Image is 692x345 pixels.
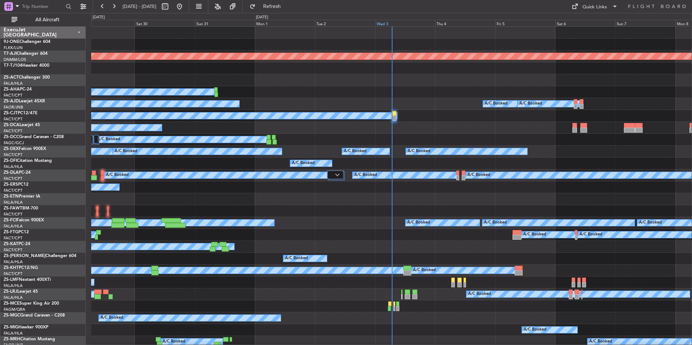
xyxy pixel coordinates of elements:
a: ZS-DEXFalcon 900EX [4,147,46,151]
a: ZS-KHTPC12/NG [4,266,38,270]
div: Tue 2 [315,20,375,26]
div: A/C Booked [106,170,129,181]
a: ZS-AJDLearjet 45XR [4,99,45,103]
div: [DATE] [256,14,268,21]
div: Quick Links [582,4,607,11]
a: ZS-KATPC-24 [4,242,30,246]
a: ZS-LMFNextant 400XTi [4,278,51,282]
a: ZS-FAWTBM-700 [4,206,38,211]
span: ZS-[PERSON_NAME] [4,254,45,258]
div: A/C Booked [467,170,490,181]
a: FALA/HLA [4,224,23,229]
img: arrow-gray.svg [335,173,340,176]
a: ZS-ERSPC12 [4,182,28,187]
a: T7-TJ104Hawker 4000 [4,63,49,68]
span: ZS-DLA [4,171,19,175]
a: ZS-ETNPremier IA [4,194,40,199]
div: A/C Booked [344,146,367,157]
a: FALA/HLA [4,331,23,336]
a: ZS-MRHCitation Mustang [4,337,55,341]
div: A/C Booked [484,217,507,228]
span: ZS-DFI [4,159,17,163]
span: ZS-MGC [4,313,20,318]
a: FALA/HLA [4,200,23,205]
div: A/C Booked [639,217,662,228]
a: FALA/HLA [4,164,23,169]
div: Thu 4 [435,20,495,26]
a: FLKK/LUN [4,45,23,50]
span: ZS-ETN [4,194,19,199]
span: ZS-FTG [4,230,18,234]
div: A/C Booked [413,265,436,276]
span: ZS-CJT [4,111,18,115]
a: ZS-FTGPC12 [4,230,29,234]
div: A/C Booked [354,170,377,181]
a: 9J-ONEChallenger 604 [4,40,50,44]
span: ZS-KAT [4,242,18,246]
div: A/C Booked [407,217,430,228]
input: Trip Number [22,1,63,12]
span: [DATE] - [DATE] [123,3,156,10]
a: FALA/HLA [4,283,23,288]
div: Sat 30 [135,20,195,26]
div: A/C Booked [580,229,602,240]
a: ZS-MGCGrand Caravan - C208 [4,313,65,318]
a: FACT/CPT [4,93,22,98]
a: ZS-DCALearjet 45 [4,123,40,127]
a: FAOR/JNB [4,105,23,110]
button: Refresh [246,1,289,12]
span: ZS-DCC [4,135,19,139]
span: ZS-DEX [4,147,19,151]
a: FACT/CPT [4,128,22,134]
a: ZS-ACTChallenger 300 [4,75,50,80]
div: A/C Booked [285,253,308,264]
span: All Aircraft [19,17,76,22]
a: ZS-DFICitation Mustang [4,159,52,163]
span: ZS-ERS [4,182,18,187]
span: T7-TJ104 [4,63,22,68]
a: ZS-MCESuper King Air 200 [4,301,59,306]
a: FAGC/GCJ [4,140,24,146]
a: ZS-FCIFalcon 900EX [4,218,44,222]
a: FACT/CPT [4,235,22,241]
div: Wed 3 [375,20,435,26]
a: FACT/CPT [4,116,22,122]
span: ZS-AHA [4,87,20,92]
span: ZS-FAW [4,206,20,211]
a: FALA/HLA [4,81,23,86]
span: ZS-MRH [4,337,20,341]
span: ZS-LMF [4,278,19,282]
div: A/C Booked [468,289,491,300]
span: T7-AJI [4,52,17,56]
a: FACT/CPT [4,152,22,158]
a: FALA/HLA [4,259,23,265]
button: All Aircraft [8,14,78,26]
div: A/C Booked [524,324,546,335]
a: FACT/CPT [4,247,22,253]
div: [DATE] [93,14,105,21]
a: FACT/CPT [4,212,22,217]
a: FACT/CPT [4,188,22,193]
a: ZS-AHAPC-24 [4,87,32,92]
span: 9J-ONE [4,40,19,44]
a: FACT/CPT [4,176,22,181]
a: ZS-DLAPC-24 [4,171,31,175]
div: Fri 5 [495,20,555,26]
div: A/C Booked [97,134,120,145]
span: ZS-ACT [4,75,19,80]
a: DNMM/LOS [4,57,26,62]
a: FALA/HLA [4,295,23,300]
span: Refresh [257,4,287,9]
a: ZS-LRJLearjet 45 [4,289,38,294]
span: ZS-KHT [4,266,19,270]
span: ZS-AJD [4,99,19,103]
div: A/C Booked [519,98,542,109]
div: Sun 31 [195,20,255,26]
span: ZS-DCA [4,123,19,127]
div: Sat 6 [555,20,616,26]
div: A/C Booked [485,98,507,109]
div: A/C Booked [115,146,137,157]
span: ZS-MCE [4,301,19,306]
a: ZS-CJTPC12/47E [4,111,37,115]
a: FACT/CPT [4,271,22,277]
